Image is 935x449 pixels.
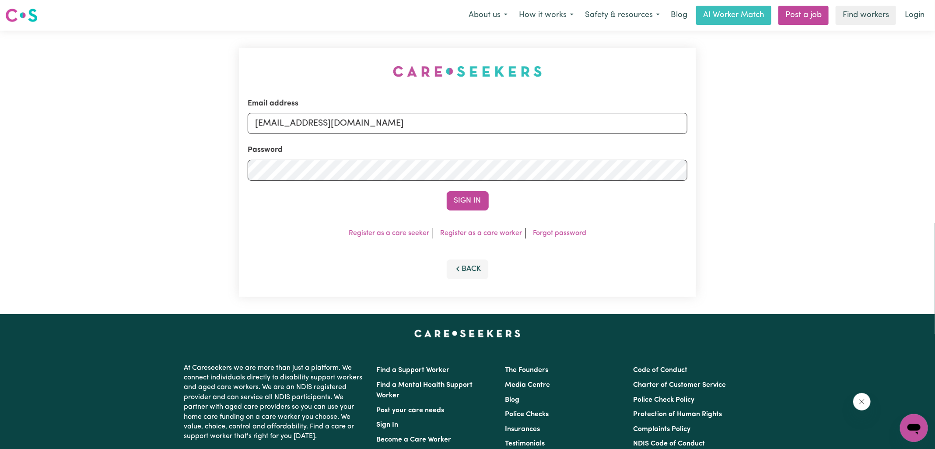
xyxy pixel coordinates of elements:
[377,382,473,399] a: Find a Mental Health Support Worker
[248,98,298,109] label: Email address
[5,5,38,25] a: Careseekers logo
[505,396,519,403] a: Blog
[633,367,687,374] a: Code of Conduct
[900,414,928,442] iframe: Button to launch messaging window
[440,230,522,237] a: Register as a care worker
[900,6,930,25] a: Login
[447,260,489,279] button: Back
[505,367,548,374] a: The Founders
[505,426,540,433] a: Insurances
[248,144,283,156] label: Password
[633,411,722,418] a: Protection of Human Rights
[633,440,705,447] a: NDIS Code of Conduct
[505,382,550,389] a: Media Centre
[248,113,687,134] input: Email address
[184,360,366,445] p: At Careseekers we are more than just a platform. We connect individuals directly to disability su...
[447,191,489,210] button: Sign In
[633,426,690,433] a: Complaints Policy
[5,6,53,13] span: Need any help?
[377,407,445,414] a: Post your care needs
[5,7,38,23] img: Careseekers logo
[377,421,399,428] a: Sign In
[377,436,452,443] a: Become a Care Worker
[579,6,665,25] button: Safety & resources
[665,6,693,25] a: Blog
[505,411,549,418] a: Police Checks
[633,396,694,403] a: Police Check Policy
[836,6,896,25] a: Find workers
[533,230,586,237] a: Forgot password
[696,6,771,25] a: AI Worker Match
[414,330,521,337] a: Careseekers home page
[778,6,829,25] a: Post a job
[377,367,450,374] a: Find a Support Worker
[349,230,429,237] a: Register as a care seeker
[505,440,545,447] a: Testimonials
[513,6,579,25] button: How it works
[463,6,513,25] button: About us
[633,382,726,389] a: Charter of Customer Service
[853,393,871,410] iframe: Close message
